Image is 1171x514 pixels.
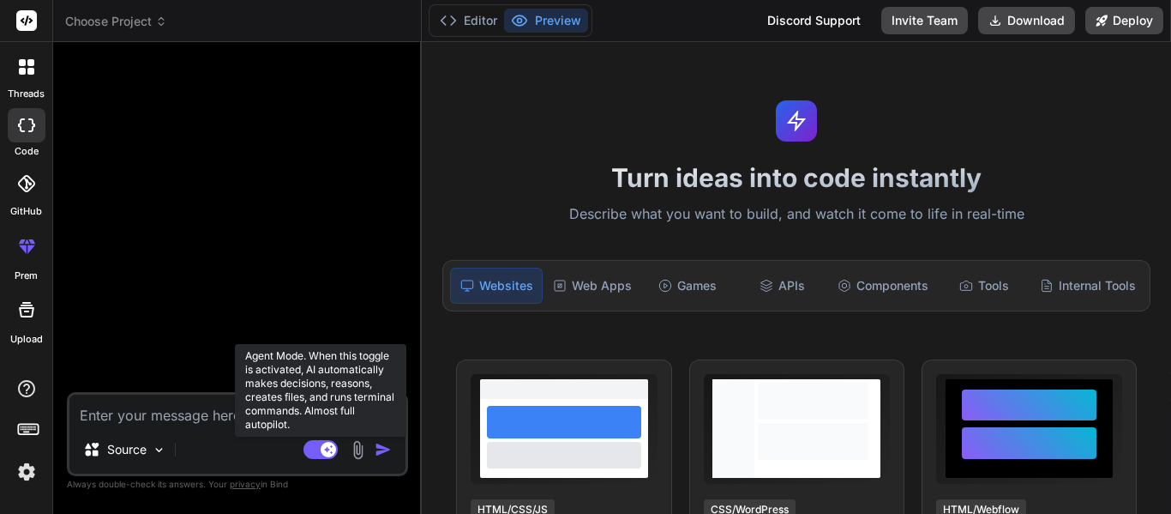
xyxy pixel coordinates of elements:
[881,7,968,34] button: Invite Team
[546,268,639,304] div: Web Apps
[67,476,408,493] p: Always double-check its answers. Your in Bind
[10,332,43,347] label: Upload
[642,268,733,304] div: Games
[978,7,1075,34] button: Download
[831,268,935,304] div: Components
[10,204,42,219] label: GitHub
[300,439,341,460] button: Agent Mode. When this toggle is activated, AI automatically makes decisions, reasons, creates fil...
[348,440,368,460] img: attachment
[12,457,41,487] img: settings
[450,268,543,304] div: Websites
[65,13,167,30] span: Choose Project
[107,441,147,458] p: Source
[433,9,504,33] button: Editor
[432,203,1161,226] p: Describe what you want to build, and watch it come to life in real-time
[8,87,45,101] label: threads
[1033,268,1143,304] div: Internal Tools
[375,441,392,458] img: icon
[504,9,588,33] button: Preview
[15,269,38,283] label: prem
[939,268,1030,304] div: Tools
[757,7,871,34] div: Discord Support
[152,443,166,457] img: Pick Models
[432,162,1161,193] h1: Turn ideas into code instantly
[230,479,261,489] span: privacy
[15,144,39,159] label: code
[1085,7,1163,34] button: Deploy
[736,268,827,304] div: APIs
